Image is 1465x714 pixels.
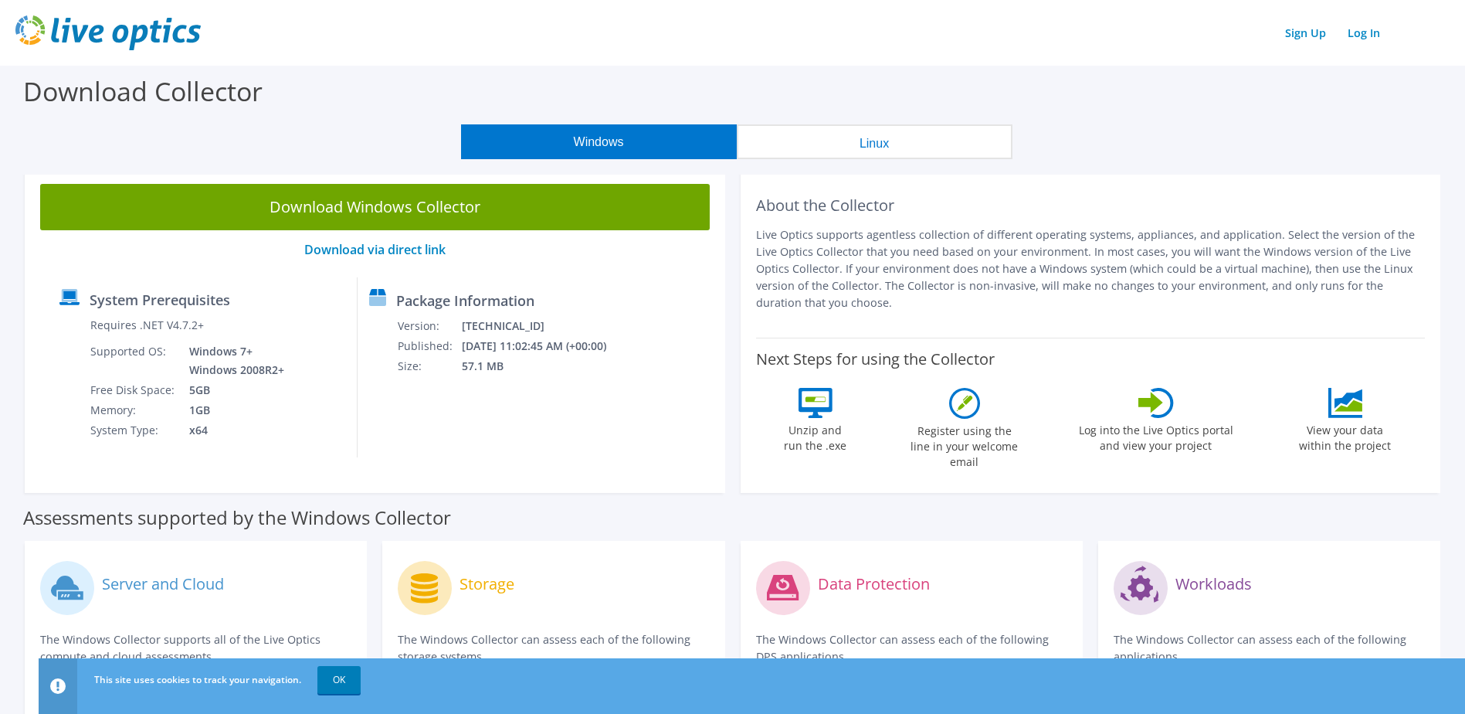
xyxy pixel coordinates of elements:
[94,673,301,686] span: This site uses cookies to track your navigation.
[397,336,461,356] td: Published:
[102,576,224,592] label: Server and Cloud
[40,631,351,665] p: The Windows Collector supports all of the Live Optics compute and cloud assessments.
[90,318,204,333] label: Requires .NET V4.7.2+
[737,124,1012,159] button: Linux
[1340,22,1388,44] a: Log In
[461,356,627,376] td: 57.1 MB
[397,316,461,336] td: Version:
[1175,576,1252,592] label: Workloads
[90,420,178,440] td: System Type:
[1078,418,1234,454] label: Log into the Live Optics portal and view your project
[1277,22,1334,44] a: Sign Up
[818,576,930,592] label: Data Protection
[23,73,263,109] label: Download Collector
[178,342,287,380] td: Windows 7+ Windows 2008R2+
[178,400,287,420] td: 1GB
[461,316,627,336] td: [TECHNICAL_ID]
[1114,631,1425,665] p: The Windows Collector can assess each of the following applications.
[90,342,178,380] td: Supported OS:
[907,419,1022,470] label: Register using the line in your welcome email
[756,226,1426,311] p: Live Optics supports agentless collection of different operating systems, appliances, and applica...
[304,241,446,258] a: Download via direct link
[23,510,451,525] label: Assessments supported by the Windows Collector
[756,631,1067,665] p: The Windows Collector can assess each of the following DPS applications.
[397,356,461,376] td: Size:
[178,380,287,400] td: 5GB
[461,336,627,356] td: [DATE] 11:02:45 AM (+00:00)
[90,380,178,400] td: Free Disk Space:
[398,631,709,665] p: The Windows Collector can assess each of the following storage systems.
[178,420,287,440] td: x64
[1290,418,1401,454] label: View your data within the project
[756,196,1426,215] h2: About the Collector
[780,418,851,454] label: Unzip and run the .exe
[90,400,178,420] td: Memory:
[461,124,737,159] button: Windows
[396,293,534,308] label: Package Information
[460,576,514,592] label: Storage
[40,184,710,230] a: Download Windows Collector
[90,292,230,308] label: System Prerequisites
[317,666,361,694] a: OK
[15,15,201,50] img: live_optics_svg.svg
[756,350,995,369] label: Next Steps for using the Collector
